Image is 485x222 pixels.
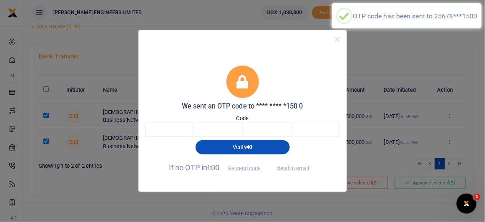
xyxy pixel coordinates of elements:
button: Verify [196,140,290,154]
label: Code [236,114,249,123]
iframe: Intercom live chat [457,194,477,214]
span: 1 [474,194,480,200]
span: If no OTP in [169,163,268,172]
span: !:00 [207,163,219,172]
div: OTP code has been sent to 25678***1500 [353,12,477,20]
button: Close [332,33,344,45]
